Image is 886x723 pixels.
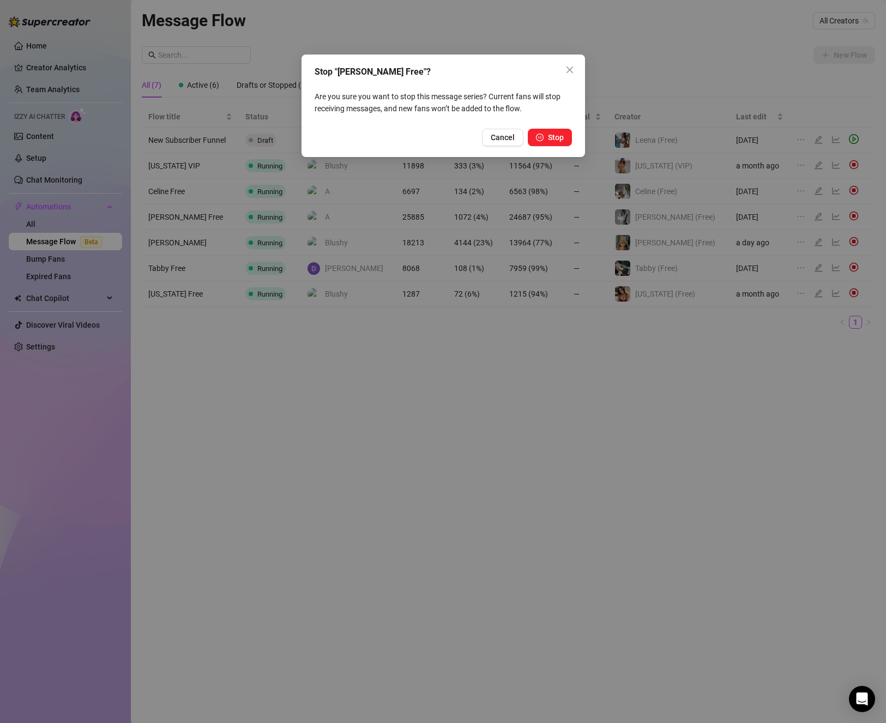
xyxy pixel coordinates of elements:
button: Close [561,61,578,79]
span: Close [561,65,578,74]
button: Cancel [482,129,523,146]
span: Cancel [491,133,515,142]
span: pause-circle [536,134,544,141]
span: close [565,65,574,74]
div: Open Intercom Messenger [849,686,875,712]
button: Stop [528,129,572,146]
p: Are you sure you want to stop this message series? Current fans will stop receiving messages, and... [315,91,572,115]
span: Stop [548,133,564,142]
div: Stop "[PERSON_NAME] Free"? [315,65,572,79]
